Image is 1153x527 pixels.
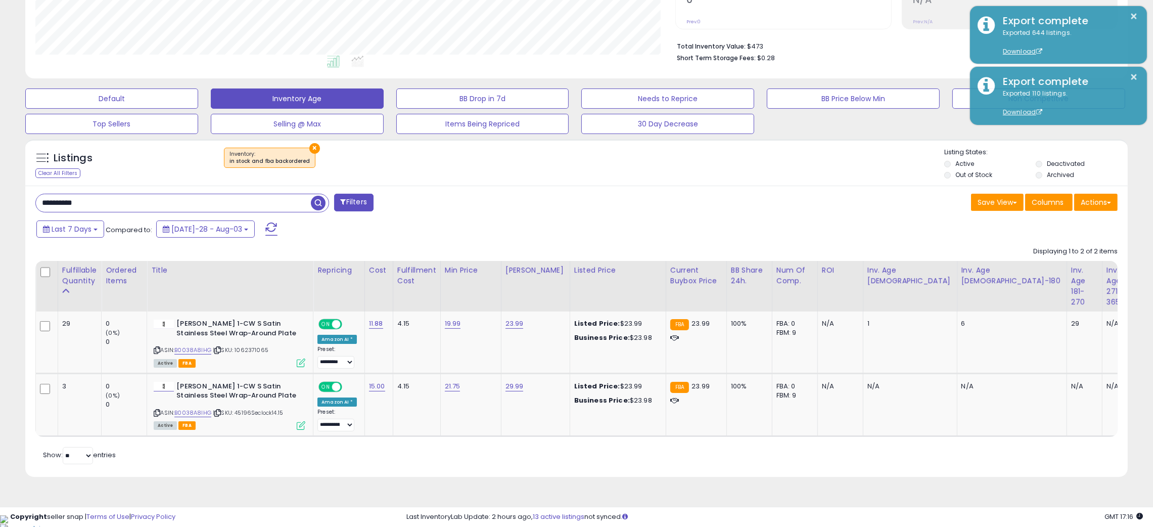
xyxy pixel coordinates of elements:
[581,114,754,134] button: 30 Day Decrease
[867,382,949,391] div: N/A
[574,382,658,391] div: $23.99
[229,150,310,165] span: Inventory :
[106,265,143,286] div: Ordered Items
[106,225,152,235] span: Compared to:
[62,265,97,286] div: Fulfillable Quantity
[776,319,810,328] div: FBA: 0
[174,409,211,417] a: B0038A8IHG
[317,346,357,369] div: Preset:
[369,265,389,276] div: Cost
[178,421,196,430] span: FBA
[176,382,299,403] b: [PERSON_NAME] 1-CW S Satin Stainless Steel Wrap-Around Plate
[1106,265,1133,308] div: Inv. Age 271-365
[822,319,855,328] div: N/A
[776,382,810,391] div: FBA: 0
[445,265,497,276] div: Min Price
[574,333,630,342] b: Business Price:
[156,221,255,238] button: [DATE]-28 - Aug-03
[767,89,940,109] button: BB Price Below Min
[677,42,746,51] b: Total Inventory Value:
[574,319,620,328] b: Listed Price:
[229,158,310,165] div: in stock and fba backordered
[961,382,1059,391] div: N/A
[319,320,332,329] span: ON
[317,335,357,344] div: Amazon AI *
[54,151,93,165] h5: Listings
[213,346,268,354] span: | SKU: 1062371065
[574,333,658,342] div: $23.98
[334,194,374,211] button: Filters
[952,89,1125,109] button: Non Competitive
[1071,319,1094,328] div: 29
[174,346,211,355] a: B0038A8IHG
[776,265,813,286] div: Num of Comp.
[1074,194,1118,211] button: Actions
[913,19,933,25] small: Prev: N/A
[995,28,1139,57] div: Exported 644 listings.
[1106,319,1130,328] div: N/A
[52,224,91,234] span: Last 7 Days
[1130,71,1138,83] button: ×
[62,382,94,391] div: 3
[319,382,332,391] span: ON
[341,320,357,329] span: OFF
[776,391,810,400] div: FBM: 9
[581,89,754,109] button: Needs to Reprice
[397,265,436,286] div: Fulfillment Cost
[776,328,810,337] div: FBM: 9
[670,319,689,330] small: FBA
[397,319,433,328] div: 4.15
[317,265,360,276] div: Repricing
[369,319,383,329] a: 11.88
[731,319,764,328] div: 100%
[822,265,859,276] div: ROI
[317,398,357,407] div: Amazon AI *
[171,224,242,234] span: [DATE]-28 - Aug-03
[154,382,305,429] div: ASIN:
[62,319,94,328] div: 29
[1071,382,1094,391] div: N/A
[1071,265,1098,308] div: Inv. Age 181-270
[677,54,756,62] b: Short Term Storage Fees:
[106,391,120,400] small: (0%)
[995,89,1139,117] div: Exported 110 listings.
[396,89,569,109] button: BB Drop in 7d
[505,265,566,276] div: [PERSON_NAME]
[154,359,177,368] span: All listings currently available for purchase on Amazon
[309,143,320,154] button: ×
[211,114,384,134] button: Selling @ Max
[955,159,974,168] label: Active
[670,265,722,286] div: Current Buybox Price
[574,396,630,405] b: Business Price:
[154,319,305,366] div: ASIN:
[154,421,177,430] span: All listings currently available for purchase on Amazon
[1033,247,1118,256] div: Displaying 1 to 2 of 2 items
[154,382,174,391] img: 11HxB5XPIvL._SL40_.jpg
[574,396,658,405] div: $23.98
[317,409,357,431] div: Preset:
[1047,159,1085,168] label: Deactivated
[1003,47,1042,56] a: Download
[822,382,855,391] div: N/A
[757,53,775,63] span: $0.28
[106,329,120,337] small: (0%)
[867,265,953,286] div: Inv. Age [DEMOGRAPHIC_DATA]
[1106,382,1130,391] div: N/A
[1130,10,1138,23] button: ×
[1032,197,1064,207] span: Columns
[106,319,147,328] div: 0
[731,382,764,391] div: 100%
[961,319,1059,328] div: 6
[691,381,710,391] span: 23.99
[43,450,116,460] span: Show: entries
[397,382,433,391] div: 4.15
[961,265,1063,286] div: Inv. Age [DEMOGRAPHIC_DATA]-180
[574,319,658,328] div: $23.99
[1003,108,1042,116] a: Download
[1047,170,1074,179] label: Archived
[396,114,569,134] button: Items Being Repriced
[154,320,174,329] img: 11HxB5XPIvL._SL40_.jpg
[691,319,710,328] span: 23.99
[867,319,949,328] div: 1
[178,359,196,368] span: FBA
